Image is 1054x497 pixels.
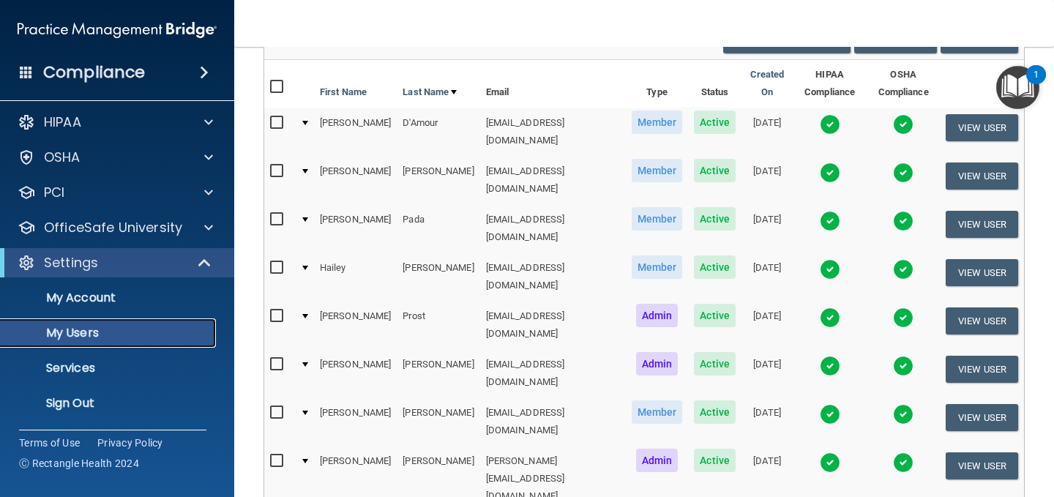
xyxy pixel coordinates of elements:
img: tick.e7d51cea.svg [820,259,840,280]
span: Active [694,255,736,279]
img: tick.e7d51cea.svg [893,114,913,135]
span: Member [632,111,683,134]
p: HIPAA [44,113,81,131]
a: HIPAA [18,113,213,131]
button: View User [946,452,1018,479]
button: View User [946,356,1018,383]
button: View User [946,259,1018,286]
td: Hailey [314,253,397,301]
span: Active [694,449,736,472]
td: Prost [397,301,479,349]
a: OfficeSafe University [18,219,213,236]
a: OSHA [18,149,213,166]
th: Type [626,60,689,108]
td: [EMAIL_ADDRESS][DOMAIN_NAME] [480,301,626,349]
span: Active [694,400,736,424]
span: Active [694,159,736,182]
a: Terms of Use [19,436,80,450]
p: My Account [10,291,209,305]
span: Ⓒ Rectangle Health 2024 [19,456,139,471]
button: View User [946,114,1018,141]
td: [PERSON_NAME] [397,397,479,446]
img: tick.e7d51cea.svg [893,259,913,280]
a: Last Name [403,83,457,101]
span: Admin [636,449,679,472]
th: OSHA Compliance [867,60,940,108]
img: PMB logo [18,15,217,45]
iframe: Drift Widget Chat Controller [801,393,1036,452]
img: tick.e7d51cea.svg [820,356,840,376]
a: Settings [18,254,212,272]
img: tick.e7d51cea.svg [893,452,913,473]
td: [PERSON_NAME] [314,156,397,204]
td: [PERSON_NAME] [397,156,479,204]
td: [PERSON_NAME] [314,108,397,156]
td: D'Amour [397,108,479,156]
p: Settings [44,254,98,272]
th: Status [688,60,741,108]
img: tick.e7d51cea.svg [820,211,840,231]
td: [EMAIL_ADDRESS][DOMAIN_NAME] [480,349,626,397]
img: tick.e7d51cea.svg [820,162,840,183]
td: [EMAIL_ADDRESS][DOMAIN_NAME] [480,156,626,204]
td: [DATE] [741,253,793,301]
p: My Users [10,326,209,340]
img: tick.e7d51cea.svg [893,211,913,231]
span: Member [632,400,683,424]
span: Admin [636,304,679,327]
td: [PERSON_NAME] [397,349,479,397]
td: [PERSON_NAME] [314,397,397,446]
p: OfficeSafe University [44,219,182,236]
p: Sign Out [10,396,209,411]
button: View User [946,307,1018,335]
td: [EMAIL_ADDRESS][DOMAIN_NAME] [480,204,626,253]
a: First Name [320,83,367,101]
img: tick.e7d51cea.svg [893,307,913,328]
img: tick.e7d51cea.svg [820,452,840,473]
span: Active [694,207,736,231]
p: OSHA [44,149,81,166]
td: [EMAIL_ADDRESS][DOMAIN_NAME] [480,253,626,301]
a: Privacy Policy [97,436,163,450]
button: Open Resource Center, 1 new notification [996,66,1039,109]
button: View User [946,211,1018,238]
img: tick.e7d51cea.svg [820,114,840,135]
td: [DATE] [741,349,793,397]
td: [EMAIL_ADDRESS][DOMAIN_NAME] [480,397,626,446]
h4: Compliance [43,62,145,83]
td: [EMAIL_ADDRESS][DOMAIN_NAME] [480,108,626,156]
a: PCI [18,184,213,201]
td: [PERSON_NAME] [314,301,397,349]
td: [PERSON_NAME] [397,253,479,301]
span: Active [694,352,736,375]
td: Pada [397,204,479,253]
span: Member [632,159,683,182]
th: Email [480,60,626,108]
button: View User [946,162,1018,190]
p: Services [10,361,209,375]
span: Member [632,207,683,231]
img: tick.e7d51cea.svg [820,307,840,328]
span: Member [632,255,683,279]
th: HIPAA Compliance [793,60,867,108]
span: Active [694,111,736,134]
div: 1 [1034,75,1039,94]
td: [PERSON_NAME] [314,349,397,397]
td: [DATE] [741,204,793,253]
img: tick.e7d51cea.svg [893,356,913,376]
td: [DATE] [741,156,793,204]
img: tick.e7d51cea.svg [893,162,913,183]
td: [DATE] [741,301,793,349]
td: [PERSON_NAME] [314,204,397,253]
span: Active [694,304,736,327]
p: PCI [44,184,64,201]
a: Created On [747,66,787,101]
td: [DATE] [741,108,793,156]
span: Admin [636,352,679,375]
td: [DATE] [741,397,793,446]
